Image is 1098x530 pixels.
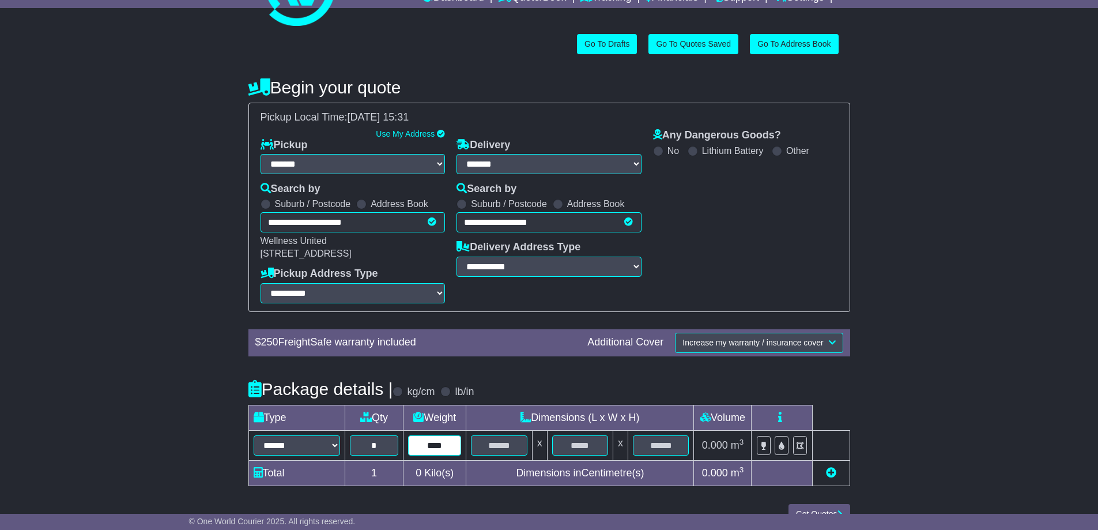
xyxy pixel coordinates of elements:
span: [DATE] 15:31 [348,111,409,123]
a: Go To Address Book [750,34,838,54]
label: Suburb / Postcode [471,198,547,209]
sup: 3 [739,465,744,474]
button: Increase my warranty / insurance cover [675,333,843,353]
td: x [613,430,628,460]
label: Delivery Address Type [456,241,580,254]
label: lb/in [455,386,474,399]
label: Lithium Battery [702,145,764,156]
label: Address Book [371,198,428,209]
span: Increase my warranty / insurance cover [682,338,823,347]
a: Go To Drafts [577,34,637,54]
td: Qty [345,405,403,430]
span: m [731,467,744,479]
span: 250 [261,336,278,348]
sup: 3 [739,438,744,446]
label: Pickup Address Type [261,268,378,280]
span: 0.000 [702,467,728,479]
h4: Begin your quote [248,78,850,97]
span: m [731,439,744,451]
label: Delivery [456,139,510,152]
div: Pickup Local Time: [255,111,844,124]
label: Search by [261,183,320,196]
h4: Package details | [248,379,393,399]
button: Get Quotes [788,504,850,524]
div: Additional Cover [582,336,669,349]
td: x [532,430,547,460]
label: Suburb / Postcode [275,198,351,209]
td: Type [248,405,345,430]
span: Wellness United [261,236,327,246]
td: 1 [345,460,403,486]
td: Total [248,460,345,486]
span: © One World Courier 2025. All rights reserved. [189,517,356,526]
span: 0.000 [702,439,728,451]
label: No [667,145,679,156]
td: Dimensions in Centimetre(s) [466,460,694,486]
a: Add new item [826,467,836,479]
label: kg/cm [407,386,435,399]
span: [STREET_ADDRESS] [261,249,352,258]
td: Kilo(s) [403,460,466,486]
label: Search by [456,183,516,196]
td: Volume [694,405,752,430]
label: Any Dangerous Goods? [653,129,781,142]
label: Other [786,145,809,156]
td: Weight [403,405,466,430]
div: $ FreightSafe warranty included [250,336,582,349]
a: Use My Address [376,129,435,138]
span: 0 [416,467,421,479]
label: Pickup [261,139,308,152]
td: Dimensions (L x W x H) [466,405,694,430]
label: Address Book [567,198,625,209]
a: Go To Quotes Saved [648,34,738,54]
